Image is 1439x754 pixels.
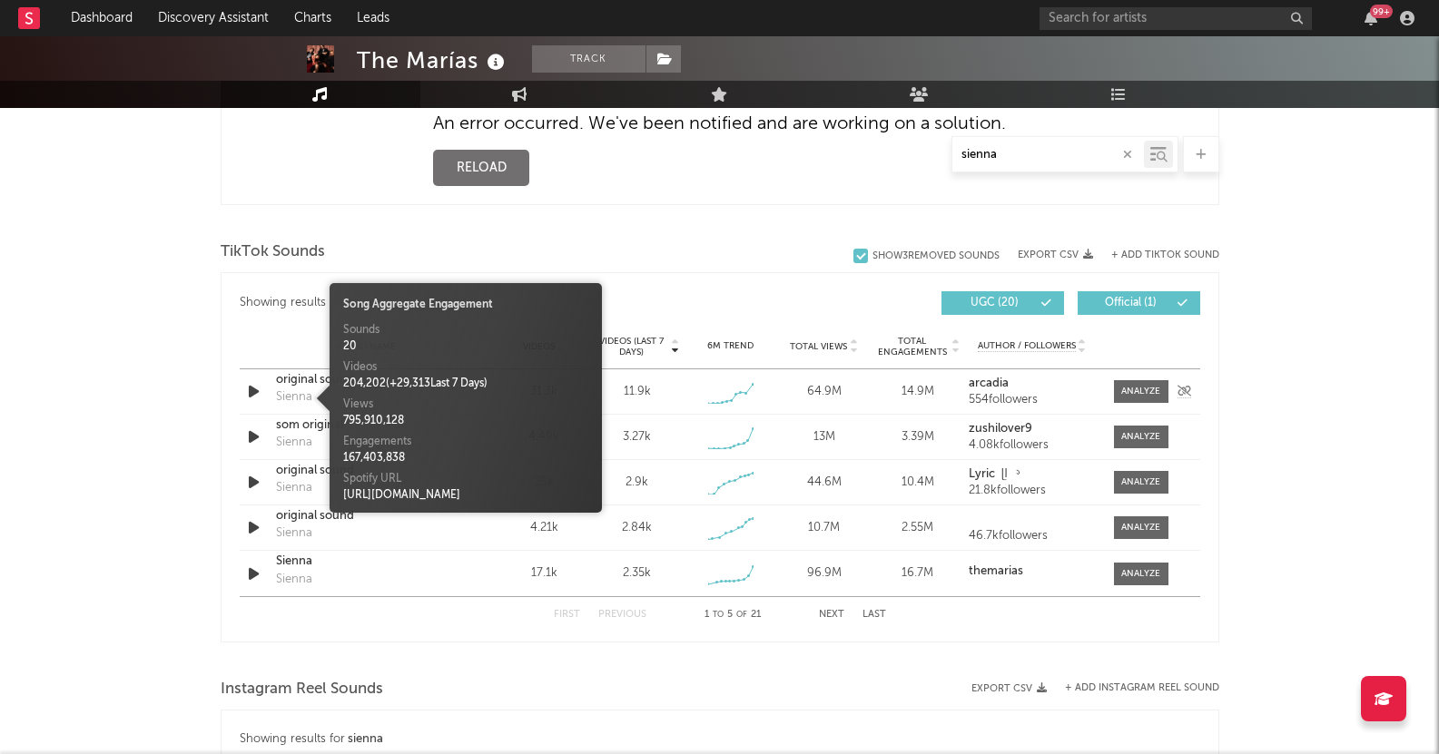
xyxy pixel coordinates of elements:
button: Track [532,45,646,73]
a: som original [276,416,466,435]
div: 2.84k [622,519,652,537]
div: 99 + [1370,5,1393,18]
div: 204,202 ( + 29,313 Last 7 Days) [343,376,588,392]
span: TikTok Sounds [221,241,325,263]
div: Spotify URL [343,471,588,487]
div: 10.4M [875,474,960,492]
span: to [713,611,724,619]
strong: arcadia [969,377,1009,389]
button: UGC(20) [941,291,1064,315]
button: Previous [598,610,646,620]
div: 6M Trend [688,339,773,353]
div: 554 followers [969,394,1095,406]
span: UGC ( 20 ) [953,298,1037,308]
div: Song Aggregate Engagement [343,297,588,313]
div: 4.21k [502,519,586,537]
div: 44.6M [782,474,866,492]
div: 3.39M [875,428,960,446]
div: 1 5 21 [683,604,783,626]
a: original sound [276,371,466,389]
a: [URL][DOMAIN_NAME] [343,490,460,501]
strong: Lyric ᥫ᭡ [969,468,1020,480]
div: 17.1k [502,564,586,583]
div: Showing results for [240,291,720,315]
div: The Marías [357,45,509,75]
strong: themarias [969,565,1023,577]
span: Official ( 1 ) [1089,298,1173,308]
a: original sound [276,462,466,480]
button: Export CSV [971,683,1047,694]
button: + Add Instagram Reel Sound [1065,683,1219,693]
div: 20 [343,338,588,355]
div: Sienna [276,571,312,589]
div: 10.7M [782,519,866,537]
a: zushilover9 [969,423,1095,436]
button: 99+ [1365,11,1377,25]
button: First [554,610,580,620]
div: Views [343,397,588,413]
span: of [736,611,747,619]
div: Sienna [276,388,312,406]
a: arcadia [969,377,1095,390]
div: 2.55M [875,519,960,537]
div: 13M [782,428,866,446]
a: Sienna [276,553,466,571]
div: 96.9M [782,564,866,583]
div: + Add Instagram Reel Sound [1047,683,1219,693]
button: Export CSV [1018,250,1093,260]
div: 795,910,128 [343,413,588,429]
div: 14.9M [875,383,960,401]
div: Videos [343,359,588,376]
div: Sounds [343,322,588,338]
div: Sienna [276,479,312,497]
span: Total Engagements [875,336,949,357]
input: Search by song name or URL [952,148,1144,162]
a: original sound [276,507,466,525]
div: 46.7k followers [969,530,1095,543]
div: 21.8k followers [969,485,1095,497]
input: Search for artists [1040,7,1312,30]
div: Showing results for [240,729,1200,750]
button: + Add TikTok Sound [1111,250,1219,260]
div: 4.08k followers [969,439,1095,452]
a: themarias [969,565,1095,578]
button: + Add TikTok Sound [1093,250,1219,260]
div: 2.9k [626,474,648,492]
span: Author / Followers [978,340,1076,352]
div: sienna [348,729,383,750]
button: Last [862,610,886,620]
div: 16.7M [875,564,960,583]
strong: zushilover9 [969,423,1032,435]
button: Official(1) [1078,291,1200,315]
div: Engagements [343,434,588,450]
div: 3.27k [623,428,651,446]
div: Sienna [276,434,312,452]
div: 167,403,838 [343,450,588,466]
a: Lyric ᥫ᭡ [969,468,1095,481]
span: Total Views [790,341,847,352]
div: 11.9k [624,383,651,401]
div: 64.9M [782,383,866,401]
button: Next [819,610,844,620]
div: Sienna [276,524,312,543]
div: 2.35k [623,564,651,583]
span: Instagram Reel Sounds [221,679,383,700]
span: Videos (last 7 days) [595,336,668,357]
div: Show 3 Removed Sounds [872,250,1000,262]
